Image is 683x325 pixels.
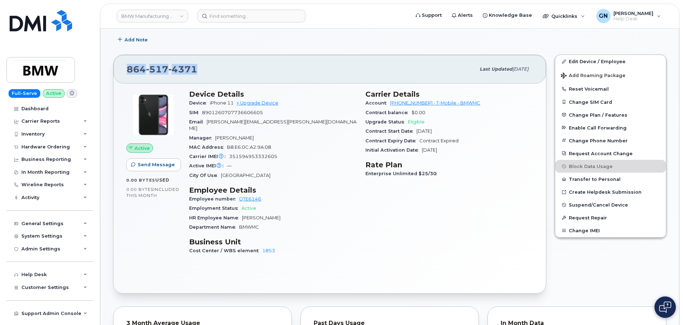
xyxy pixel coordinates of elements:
div: Quicklinks [538,9,590,23]
span: [DATE] [416,128,432,134]
button: Change Phone Number [555,134,666,147]
img: iPhone_11.jpg [132,93,175,136]
h3: Rate Plan [365,161,533,169]
span: Employee number [189,196,239,202]
span: 4371 [168,64,197,75]
a: Create Helpdesk Submission [555,186,666,198]
span: Support [422,12,442,19]
span: MAC Address [189,144,227,150]
span: Account [365,100,390,106]
span: 517 [146,64,168,75]
span: Carrier IMEI [189,154,229,159]
button: Request Repair [555,211,666,224]
span: Contract Expiry Date [365,138,419,143]
span: GN [599,12,608,20]
h3: Business Unit [189,238,357,246]
span: [DATE] [422,147,437,153]
button: Change IMEI [555,224,666,237]
a: BMW Manufacturing Co LLC [117,10,188,22]
span: Knowledge Base [489,12,532,19]
span: 8901260707736606605 [202,110,263,115]
h3: Device Details [189,90,357,98]
span: BMWMC [239,224,259,230]
span: 0.00 Bytes [126,178,155,183]
button: Request Account Change [555,147,666,160]
span: 864 [127,64,197,75]
a: [PHONE_NUMBER] - T-Mobile - BMWMC [390,100,480,106]
span: Contract balance [365,110,411,115]
a: Alerts [447,8,478,22]
span: Add Note [125,36,148,43]
span: Email [189,119,207,125]
span: [PERSON_NAME] [613,10,653,16]
span: $0.00 [411,110,425,115]
a: Knowledge Base [478,8,537,22]
span: Active [242,205,256,211]
span: Department Name [189,224,239,230]
h3: Carrier Details [365,90,533,98]
span: [PERSON_NAME][EMAIL_ADDRESS][PERSON_NAME][DOMAIN_NAME] [189,119,356,131]
span: Active IMEI [189,163,227,168]
button: Transfer to Personal [555,173,666,186]
span: Add Roaming Package [561,73,626,80]
span: Contract Start Date [365,128,416,134]
span: Device [189,100,210,106]
a: Support [411,8,447,22]
span: Eligible [408,119,425,125]
span: Alerts [458,12,473,19]
span: 0.00 Bytes [126,187,153,192]
span: [DATE] [512,66,528,72]
span: Quicklinks [551,13,577,19]
button: Add Roaming Package [555,68,666,82]
span: [PERSON_NAME] [242,215,280,220]
button: Add Note [113,33,154,46]
button: Block Data Usage [555,160,666,173]
span: 351594953332605 [229,154,277,159]
span: Manager [189,135,215,141]
h3: Employee Details [189,186,357,194]
button: Send Message [126,158,181,171]
span: Upgrade Status [365,119,408,125]
button: Change SIM Card [555,96,666,108]
button: Enable Call Forwarding [555,121,666,134]
span: Active [135,145,150,152]
span: B8:E6:0C:A2:9A:08 [227,144,271,150]
span: [GEOGRAPHIC_DATA] [221,173,270,178]
button: Suspend/Cancel Device [555,198,666,211]
span: Employment Status [189,205,242,211]
a: QTE6146 [239,196,261,202]
span: used [155,177,170,183]
span: Change Plan / Features [569,112,627,117]
button: Change Plan / Features [555,108,666,121]
span: SIM [189,110,202,115]
span: HR Employee Name [189,215,242,220]
input: Find something... [197,10,305,22]
button: Reset Voicemail [555,82,666,95]
span: Help Desk [613,16,653,22]
span: Enterprise Unlimited $25/30 [365,171,440,176]
a: 1853 [262,248,275,253]
span: Suspend/Cancel Device [569,202,628,208]
a: Edit Device / Employee [555,55,666,68]
a: + Upgrade Device [237,100,278,106]
span: City Of Use [189,173,221,178]
img: Open chat [659,301,671,313]
span: Enable Call Forwarding [569,125,627,130]
span: Send Message [138,161,175,168]
span: iPhone 11 [210,100,234,106]
span: Contract Expired [419,138,459,143]
span: [PERSON_NAME] [215,135,254,141]
span: Cost Center / WBS element [189,248,262,253]
span: Last updated [480,66,512,72]
div: Geoffrey Newport [591,9,666,23]
span: Initial Activation Date [365,147,422,153]
span: — [227,163,232,168]
span: included this month [126,187,179,198]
